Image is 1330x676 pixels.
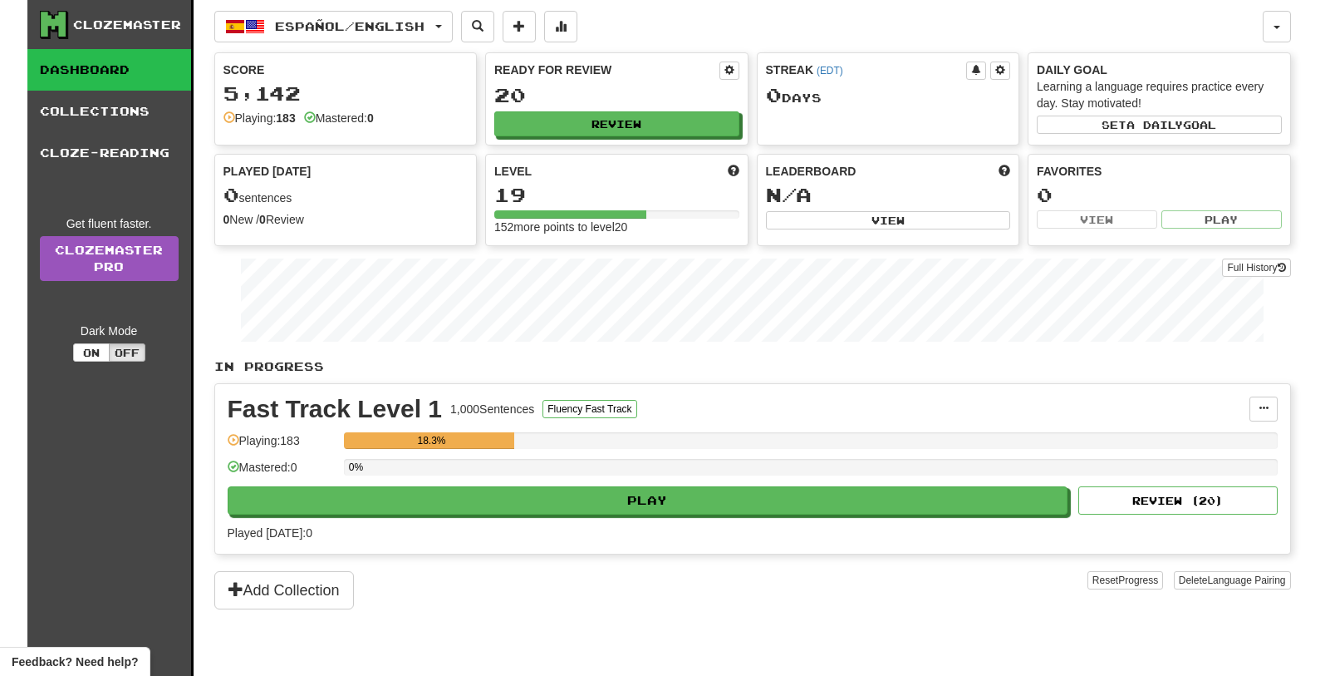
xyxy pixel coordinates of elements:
[544,11,577,42] button: More stats
[503,11,536,42] button: Add sentence to collection
[228,486,1068,515] button: Play
[73,343,110,362] button: On
[214,11,453,42] button: Español/English
[223,110,296,126] div: Playing:
[728,163,739,180] span: Score more points to level up
[461,11,494,42] button: Search sentences
[27,91,191,132] a: Collections
[1087,571,1163,590] button: ResetProgress
[223,62,469,78] div: Score
[27,49,191,91] a: Dashboard
[12,654,138,670] span: Open feedback widget
[542,400,636,418] button: Fluency Fast Track
[40,323,179,339] div: Dark Mode
[214,571,354,609] button: Add Collection
[223,211,469,228] div: New / Review
[494,185,739,205] div: 19
[766,163,856,180] span: Leaderboard
[223,185,469,206] div: sentences
[259,213,266,226] strong: 0
[1037,163,1282,180] div: Favorites
[223,213,230,226] strong: 0
[223,183,239,206] span: 0
[275,19,425,33] span: Español / English
[494,111,739,136] button: Review
[223,83,469,104] div: 5,142
[27,132,191,174] a: Cloze-Reading
[40,215,179,232] div: Get fluent faster.
[766,211,1011,229] button: View
[1161,210,1282,229] button: Play
[228,432,336,460] div: Playing: 183
[1118,575,1158,586] span: Progress
[228,526,312,540] span: Played [DATE]: 0
[40,236,179,281] a: ClozemasterPro
[999,163,1010,180] span: This week in points, UTC
[1037,210,1157,229] button: View
[223,163,312,180] span: Played [DATE]
[214,358,1291,375] p: In Progress
[494,62,719,78] div: Ready for Review
[494,163,532,180] span: Level
[1037,116,1282,134] button: Seta dailygoal
[494,219,739,235] div: 152 more points to level 20
[1222,259,1290,277] button: Full History
[1207,575,1285,586] span: Language Pairing
[1078,486,1278,515] button: Review (20)
[1037,185,1282,205] div: 0
[349,432,514,449] div: 18.3%
[766,183,812,206] span: N/A
[494,85,739,106] div: 20
[109,343,145,362] button: Off
[450,401,534,417] div: 1,000 Sentences
[367,111,374,125] strong: 0
[1037,62,1282,78] div: Daily Goal
[228,459,336,486] div: Mastered: 0
[1174,571,1291,590] button: DeleteLanguage Pairing
[304,110,374,126] div: Mastered:
[766,83,782,106] span: 0
[73,17,181,33] div: Clozemaster
[228,397,443,422] div: Fast Track Level 1
[1126,119,1183,131] span: a daily
[766,85,1011,106] div: Day s
[766,62,967,78] div: Streak
[276,111,295,125] strong: 183
[817,65,843,76] a: (EDT)
[1037,78,1282,111] div: Learning a language requires practice every day. Stay motivated!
